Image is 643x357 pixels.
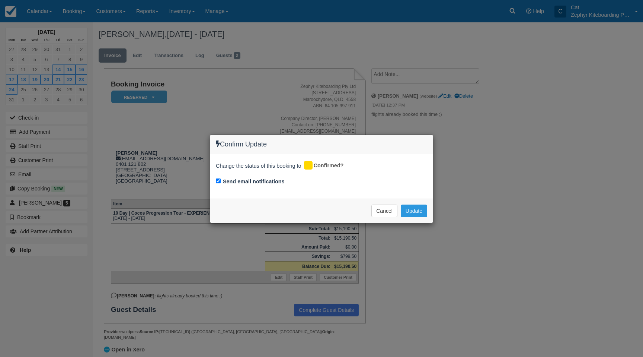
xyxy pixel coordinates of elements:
button: Cancel [371,205,397,217]
label: Send email notifications [223,178,285,186]
button: Update [401,205,427,217]
h4: Confirm Update [216,140,427,148]
span: Change the status of this booking to [216,162,301,172]
div: Confirmed? [303,160,349,172]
